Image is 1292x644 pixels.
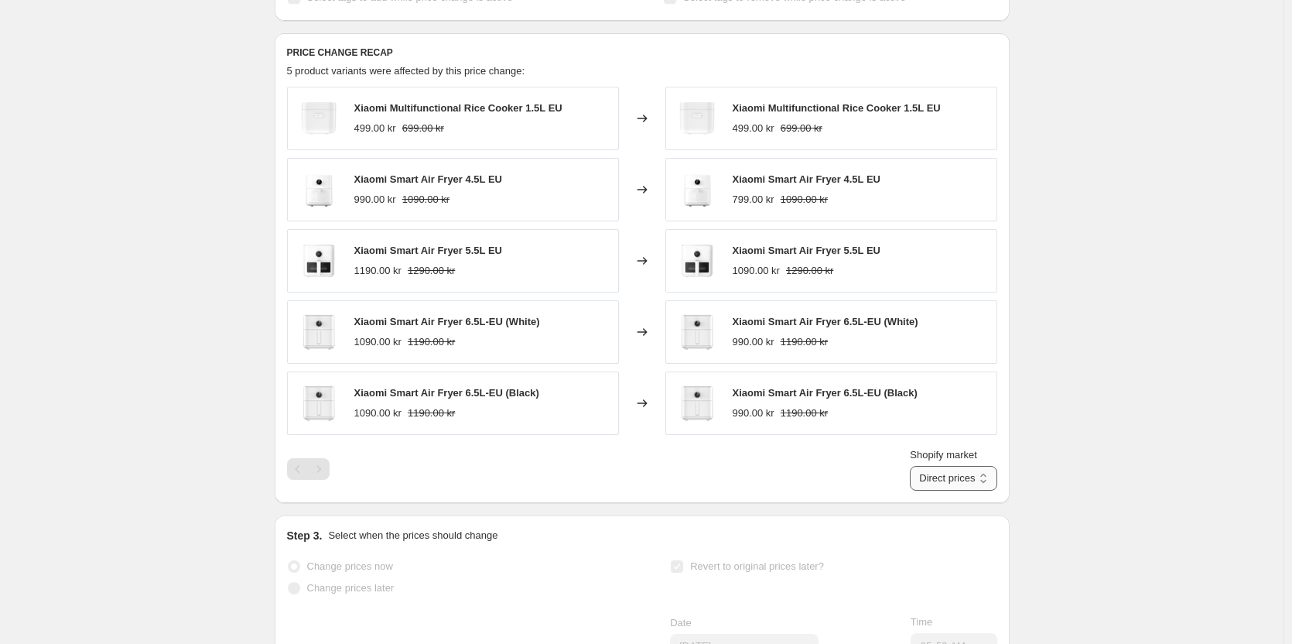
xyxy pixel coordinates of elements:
[674,238,720,284] img: 1_610aba3a-25d3-4c1c-bc82-fa26518fddf6_80x.png
[287,65,525,77] span: 5 product variants were affected by this price change:
[408,406,455,421] strike: 1190.00 kr
[781,334,828,350] strike: 1190.00 kr
[733,334,774,350] div: 990.00 kr
[408,263,455,279] strike: 1290.00 kr
[354,406,402,421] div: 1090.00 kr
[354,387,539,399] span: Xiaomi Smart Air Fryer 6.5L-EU (Black)
[402,121,444,136] strike: 699.00 kr
[733,121,774,136] div: 499.00 kr
[733,263,780,279] div: 1090.00 kr
[328,528,497,543] p: Select when the prices should change
[733,173,880,185] span: Xiaomi Smart Air Fryer 4.5L EU
[287,46,997,59] h6: PRICE CHANGE RECAP
[781,406,828,421] strike: 1190.00 kr
[296,166,342,213] img: 3_855cbcf8-1854-4a8e-88f8-0e55f0c28161_80x.png
[296,309,342,355] img: 2dd478c2b7e428879137e0d3e73ac5ed_80x.png
[354,192,396,207] div: 990.00 kr
[287,458,330,480] nav: Pagination
[733,406,774,421] div: 990.00 kr
[733,387,918,399] span: Xiaomi Smart Air Fryer 6.5L-EU (Black)
[733,316,918,327] span: Xiaomi Smart Air Fryer 6.5L-EU (White)
[781,121,822,136] strike: 699.00 kr
[786,263,833,279] strike: 1290.00 kr
[674,166,720,213] img: 3_855cbcf8-1854-4a8e-88f8-0e55f0c28161_80x.png
[354,245,502,256] span: Xiaomi Smart Air Fryer 5.5L EU
[733,102,941,114] span: Xiaomi Multifunctional Rice Cooker 1.5L EU
[911,616,932,628] span: Time
[296,380,342,426] img: 2dd478c2b7e428879137e0d3e73ac5ed_80x.png
[408,334,455,350] strike: 1190.00 kr
[354,316,540,327] span: Xiaomi Smart Air Fryer 6.5L-EU (White)
[354,263,402,279] div: 1190.00 kr
[733,245,880,256] span: Xiaomi Smart Air Fryer 5.5L EU
[287,528,323,543] h2: Step 3.
[781,192,828,207] strike: 1090.00 kr
[690,560,824,572] span: Revert to original prices later?
[670,617,691,629] span: Date
[910,449,977,461] span: Shopify market
[402,192,449,207] strike: 1090.00 kr
[296,238,342,284] img: 1_610aba3a-25d3-4c1c-bc82-fa26518fddf6_80x.png
[296,95,342,142] img: 3_fce6eb3d-9c76-4082-bdf9-0572ac7d4baf_80x.png
[354,102,562,114] span: Xiaomi Multifunctional Rice Cooker 1.5L EU
[674,309,720,355] img: 2dd478c2b7e428879137e0d3e73ac5ed_80x.png
[307,582,395,594] span: Change prices later
[354,121,396,136] div: 499.00 kr
[674,380,720,426] img: 2dd478c2b7e428879137e0d3e73ac5ed_80x.png
[354,334,402,350] div: 1090.00 kr
[307,560,393,572] span: Change prices now
[733,192,774,207] div: 799.00 kr
[674,95,720,142] img: 3_fce6eb3d-9c76-4082-bdf9-0572ac7d4baf_80x.png
[354,173,502,185] span: Xiaomi Smart Air Fryer 4.5L EU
